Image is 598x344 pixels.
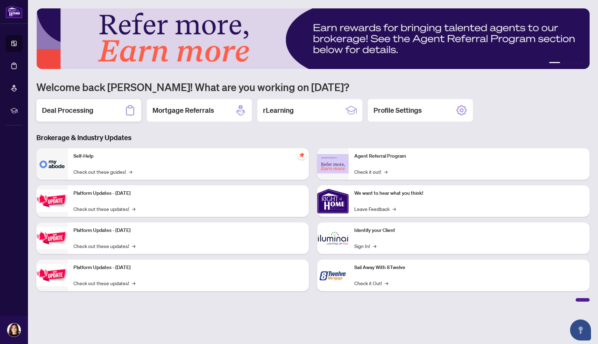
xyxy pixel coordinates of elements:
[384,168,387,176] span: →
[385,279,388,287] span: →
[317,154,349,173] img: Agent Referral Program
[7,323,21,337] img: Profile Icon
[354,242,376,250] a: Sign In!→
[36,133,590,143] h3: Brokerage & Industry Updates
[354,264,584,271] p: Sail Away With 8Twelve
[36,8,590,69] img: Slide 0
[354,227,584,234] p: Identify your Client
[563,62,566,65] button: 2
[6,5,22,18] img: logo
[574,62,577,65] button: 4
[42,105,93,115] h2: Deal Processing
[132,242,135,250] span: →
[73,205,135,213] a: Check out these updates!→
[73,227,303,234] p: Platform Updates - [DATE]
[373,242,376,250] span: →
[36,227,68,249] img: Platform Updates - July 8, 2025
[73,152,303,160] p: Self-Help
[373,105,422,115] h2: Profile Settings
[298,151,306,159] span: pushpin
[549,62,560,65] button: 1
[36,264,68,286] img: Platform Updates - June 23, 2025
[354,279,388,287] a: Check it Out!→
[354,205,396,213] a: Leave Feedback→
[317,185,349,217] img: We want to hear what you think!
[152,105,214,115] h2: Mortgage Referrals
[132,205,135,213] span: →
[73,242,135,250] a: Check out these updates!→
[36,190,68,212] img: Platform Updates - July 21, 2025
[73,279,135,287] a: Check out these updates!→
[317,260,349,291] img: Sail Away With 8Twelve
[569,62,571,65] button: 3
[570,319,591,340] button: Open asap
[580,62,583,65] button: 5
[36,148,68,180] img: Self-Help
[129,168,132,176] span: →
[354,190,584,197] p: We want to hear what you think!
[354,152,584,160] p: Agent Referral Program
[132,279,135,287] span: →
[263,105,294,115] h2: rLearning
[354,168,387,176] a: Check it out!→
[73,168,132,176] a: Check out these guides!→
[36,80,590,94] h1: Welcome back [PERSON_NAME]! What are you working on [DATE]?
[392,205,396,213] span: →
[73,190,303,197] p: Platform Updates - [DATE]
[317,222,349,254] img: Identify your Client
[73,264,303,271] p: Platform Updates - [DATE]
